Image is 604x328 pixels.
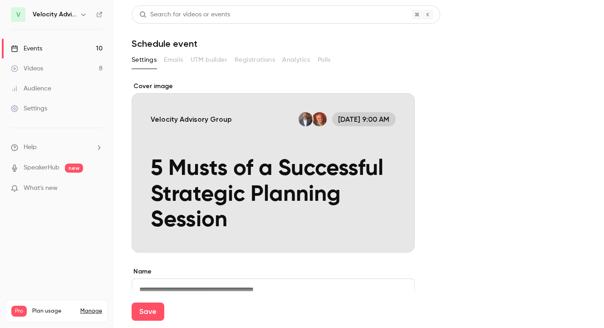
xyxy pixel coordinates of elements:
section: Cover image [132,82,415,253]
div: Events [11,44,42,53]
span: V [16,10,20,20]
span: Help [24,143,37,152]
span: Pro [11,306,27,317]
a: SpeakerHub [24,163,59,173]
label: Name [132,267,415,276]
span: Emails [164,55,183,65]
div: Settings [11,104,47,113]
a: Manage [80,308,102,315]
span: Analytics [282,55,310,65]
span: Registrations [235,55,275,65]
label: Cover image [132,82,415,91]
button: Save [132,303,164,321]
div: Videos [11,64,43,73]
li: help-dropdown-opener [11,143,103,152]
span: Plan usage [32,308,75,315]
div: Audience [11,84,51,93]
h1: Schedule event [132,38,586,49]
button: Settings [132,53,157,67]
span: What's new [24,184,58,193]
div: Search for videos or events [139,10,230,20]
span: Polls [318,55,331,65]
h6: Velocity Advisory Group [33,10,76,19]
span: UTM builder [191,55,227,65]
span: new [65,164,83,173]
